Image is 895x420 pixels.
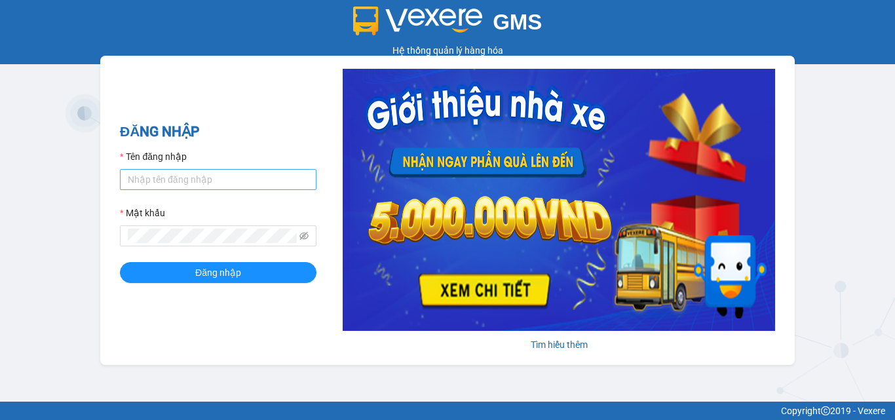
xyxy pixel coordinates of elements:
div: Copyright 2019 - Vexere [10,404,885,418]
img: logo 2 [353,7,483,35]
label: Mật khẩu [120,206,165,220]
span: copyright [821,406,830,415]
h2: ĐĂNG NHẬP [120,121,316,143]
label: Tên đăng nhập [120,149,187,164]
a: GMS [353,20,543,30]
span: GMS [493,10,542,34]
button: Đăng nhập [120,262,316,283]
span: Đăng nhập [195,265,241,280]
input: Mật khẩu [128,229,297,243]
span: eye-invisible [299,231,309,240]
div: Tìm hiểu thêm [343,337,775,352]
img: banner-0 [343,69,775,331]
input: Tên đăng nhập [120,169,316,190]
div: Hệ thống quản lý hàng hóa [3,43,892,58]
